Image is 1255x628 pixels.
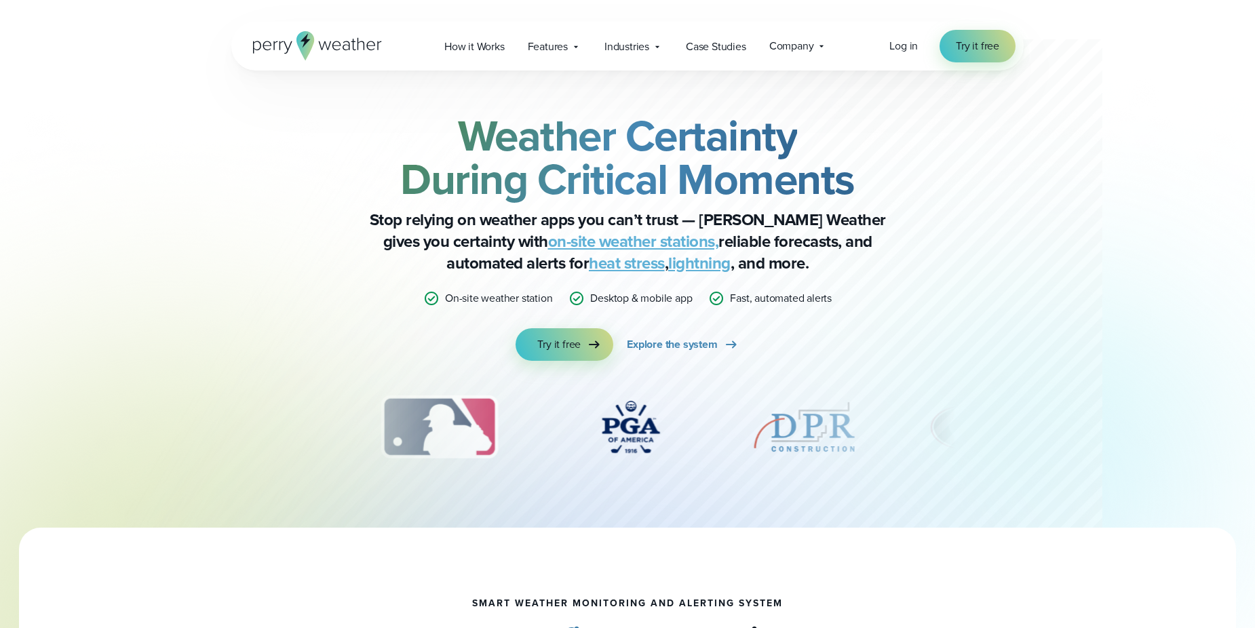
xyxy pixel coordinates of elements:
[730,290,832,307] p: Fast, automated alerts
[516,328,613,361] a: Try it free
[576,393,684,461] div: 4 of 12
[889,38,918,54] a: Log in
[472,598,783,609] h1: smart weather monitoring and alerting system
[604,39,649,55] span: Industries
[674,33,758,60] a: Case Studies
[769,38,814,54] span: Company
[589,251,665,275] a: heat stress
[956,38,999,54] span: Try it free
[368,393,511,461] div: 3 of 12
[445,290,552,307] p: On-site weather station
[400,104,855,211] strong: Weather Certainty During Critical Moments
[627,328,739,361] a: Explore the system
[923,393,1007,461] div: 6 of 12
[686,39,746,55] span: Case Studies
[750,393,858,461] div: 5 of 12
[537,336,581,353] span: Try it free
[208,393,303,461] div: 2 of 12
[433,33,516,60] a: How it Works
[940,30,1016,62] a: Try it free
[576,393,684,461] img: PGA.svg
[548,229,719,254] a: on-site weather stations,
[590,290,692,307] p: Desktop & mobile app
[444,39,505,55] span: How it Works
[627,336,717,353] span: Explore the system
[923,393,1007,461] img: University-of-Georgia.svg
[528,39,568,55] span: Features
[356,209,899,274] p: Stop relying on weather apps you can’t trust — [PERSON_NAME] Weather gives you certainty with rel...
[208,393,303,461] img: NASA.svg
[668,251,731,275] a: lightning
[750,393,858,461] img: DPR-Construction.svg
[299,393,956,468] div: slideshow
[368,393,511,461] img: MLB.svg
